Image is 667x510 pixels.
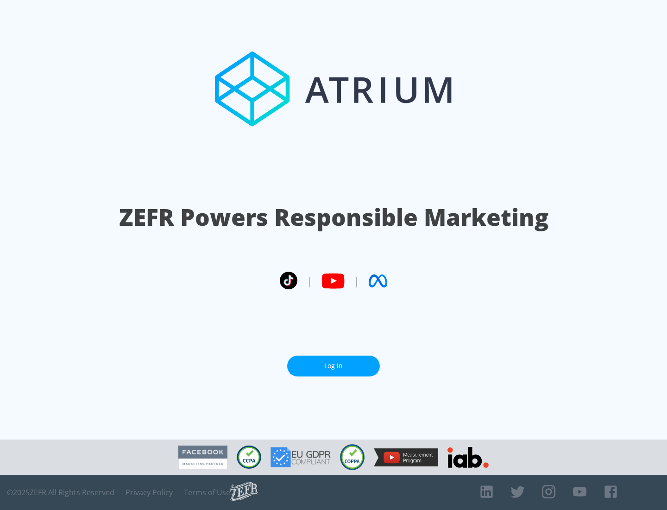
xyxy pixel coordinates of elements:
a: Privacy Policy [126,488,173,497]
img: CCPA Compliant [237,446,261,469]
span: | [354,274,359,288]
a: Terms of Use [184,488,230,497]
img: IAB [447,447,489,468]
img: Facebook Marketing Partner [178,446,227,469]
a: Log In [287,356,380,376]
span: © 2025 ZEFR All Rights Reserved [7,488,114,497]
img: COPPA Compliant [340,444,365,470]
img: YouTube Measurement Program [374,448,438,466]
img: GDPR Compliant [271,447,331,467]
span: | [307,274,312,288]
h1: ZEFR Powers Responsible Marketing [119,201,548,233]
